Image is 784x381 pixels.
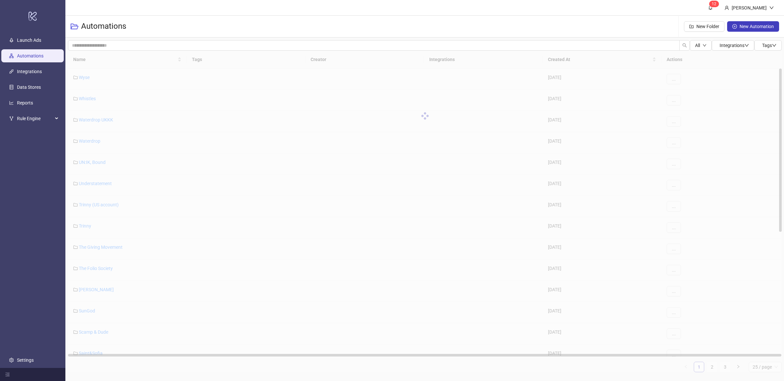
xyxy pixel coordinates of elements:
[689,24,694,29] span: folder-add
[17,53,43,58] a: Automations
[754,40,782,51] button: Tagsdown
[712,2,714,6] span: 1
[714,2,716,6] span: 2
[17,100,33,105] a: Reports
[727,21,779,32] button: New Automation
[17,112,53,125] span: Rule Engine
[5,372,10,377] span: menu-fold
[81,21,126,32] h3: Automations
[708,5,713,10] span: bell
[762,43,776,48] span: Tags
[729,4,769,11] div: [PERSON_NAME]
[71,23,78,30] span: folder-open
[17,38,41,43] a: Launch Ads
[772,43,776,48] span: down
[695,43,700,48] span: All
[9,116,14,121] span: fork
[17,357,34,363] a: Settings
[690,40,712,51] button: Alldown
[712,40,754,51] button: Integrationsdown
[720,43,749,48] span: Integrations
[17,85,41,90] a: Data Stores
[709,1,719,7] sup: 12
[682,43,687,48] span: search
[17,69,42,74] a: Integrations
[724,6,729,10] span: user
[732,24,737,29] span: plus-circle
[769,6,774,10] span: down
[696,24,719,29] span: New Folder
[703,43,707,47] span: down
[684,21,724,32] button: New Folder
[744,43,749,48] span: down
[740,24,774,29] span: New Automation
